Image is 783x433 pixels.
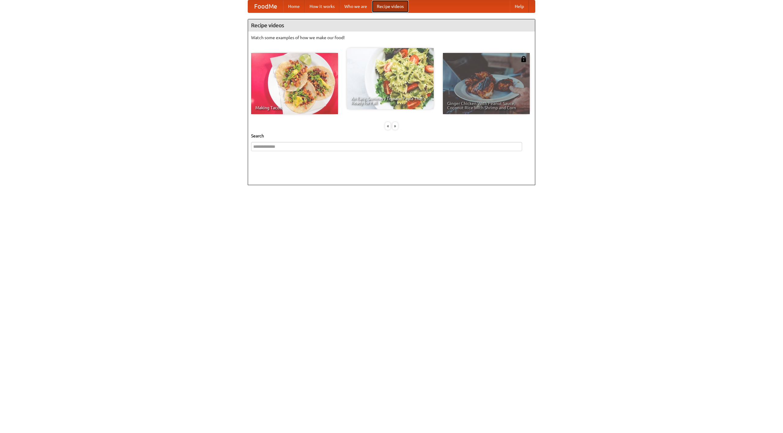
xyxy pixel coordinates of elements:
p: Watch some examples of how we make our food! [251,35,532,41]
a: Help [510,0,529,13]
a: Who we are [340,0,372,13]
a: FoodMe [248,0,283,13]
span: An Easy, Summery Tomato Pasta That's Ready for Fall [351,96,429,105]
span: Making Tacos [255,106,334,110]
img: 483408.png [521,56,527,62]
a: Home [283,0,305,13]
a: An Easy, Summery Tomato Pasta That's Ready for Fall [347,48,434,109]
a: How it works [305,0,340,13]
a: Making Tacos [251,53,338,114]
h5: Search [251,133,532,139]
h4: Recipe videos [248,19,535,32]
div: » [392,122,398,130]
a: Recipe videos [372,0,409,13]
div: « [385,122,391,130]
